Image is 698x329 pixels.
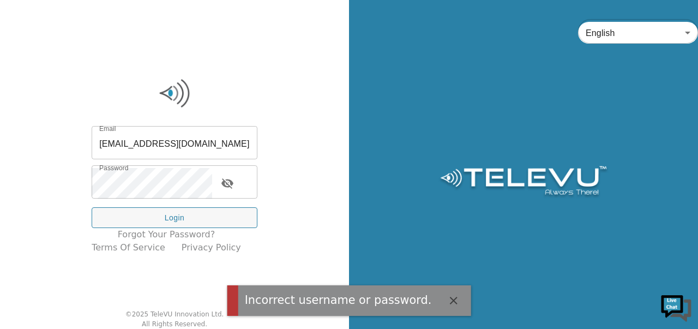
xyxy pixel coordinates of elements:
a: Terms of Service [92,241,165,254]
a: Privacy Policy [182,241,241,254]
div: English [578,17,698,48]
img: Chat Widget [660,291,693,324]
div: Incorrect username or password. [245,292,432,309]
div: © 2025 TeleVU Innovation Ltd. [125,309,224,319]
a: Forgot your password? [118,228,215,241]
div: All Rights Reserved. [142,319,207,329]
button: toggle password visibility [216,172,238,194]
button: Login [92,207,257,229]
img: Logo [92,77,257,110]
img: Logo [438,166,608,199]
